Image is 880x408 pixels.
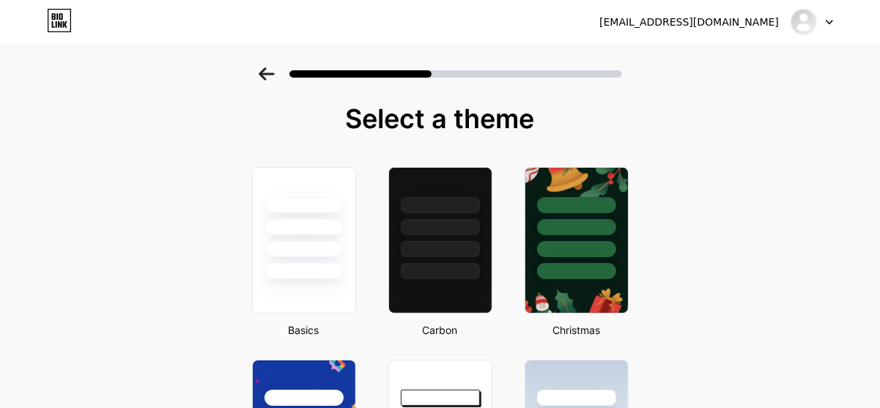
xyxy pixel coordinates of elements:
[248,322,360,338] div: Basics
[520,322,633,338] div: Christmas
[384,322,497,338] div: Carbon
[599,15,779,30] div: [EMAIL_ADDRESS][DOMAIN_NAME]
[246,104,635,133] div: Select a theme
[790,8,818,36] img: nullbrawl12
